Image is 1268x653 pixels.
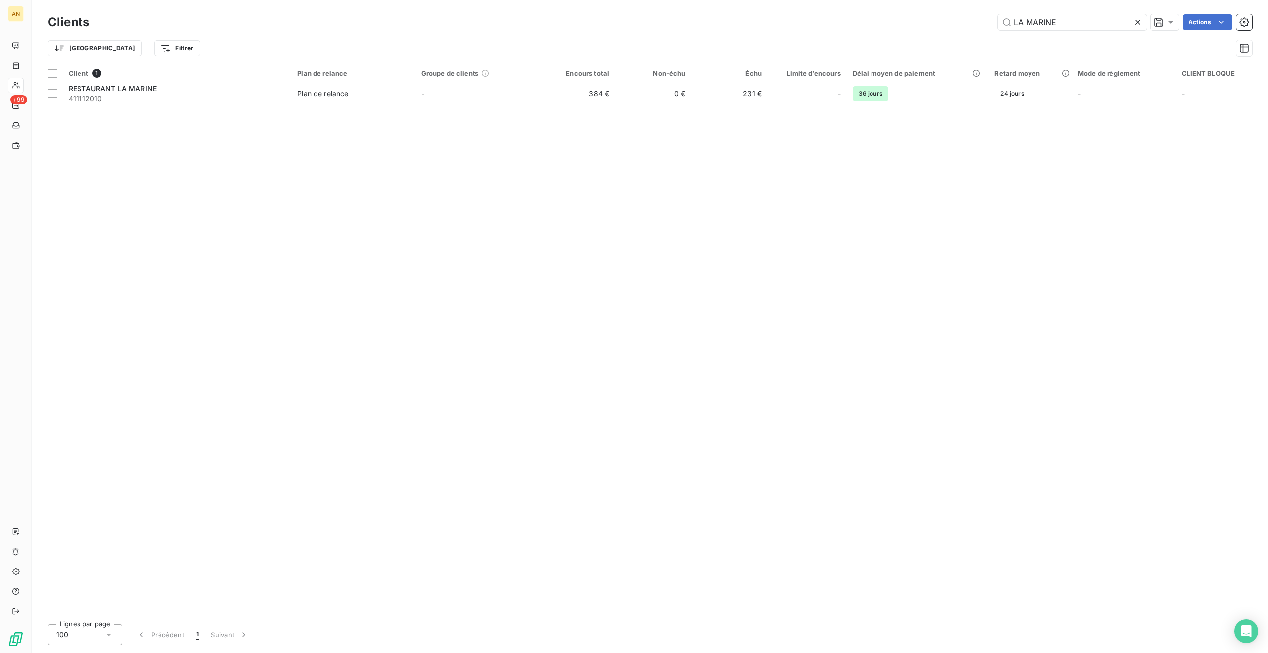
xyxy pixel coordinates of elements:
span: - [421,89,424,98]
span: RESTAURANT LA MARINE [69,84,157,93]
button: Précédent [130,624,190,645]
span: 1 [196,630,199,640]
div: Mode de règlement [1078,69,1170,77]
button: [GEOGRAPHIC_DATA] [48,40,142,56]
button: 1 [190,624,205,645]
div: Délai moyen de paiement [853,69,983,77]
td: 0 € [615,82,691,106]
span: Groupe de clients [421,69,479,77]
button: Actions [1183,14,1232,30]
span: 1 [92,69,101,78]
img: Logo LeanPay [8,631,24,647]
input: Rechercher [998,14,1147,30]
span: - [1078,89,1081,98]
button: Suivant [205,624,255,645]
span: Client [69,69,88,77]
td: 384 € [539,82,615,106]
div: Plan de relance [297,69,409,77]
span: 36 jours [853,86,888,101]
div: Encours total [545,69,609,77]
div: CLIENT BLOQUE [1182,69,1262,77]
div: Échu [698,69,762,77]
div: Non-échu [621,69,685,77]
div: AN [8,6,24,22]
td: 231 € [692,82,768,106]
span: 411112010 [69,94,285,104]
div: Retard moyen [994,69,1066,77]
span: +99 [10,95,27,104]
span: 100 [56,630,68,640]
span: - [1182,89,1185,98]
div: Open Intercom Messenger [1234,619,1258,643]
div: Plan de relance [297,89,348,99]
h3: Clients [48,13,89,31]
button: Filtrer [154,40,200,56]
div: Limite d’encours [774,69,841,77]
span: 24 jours [994,86,1030,101]
span: - [838,89,841,99]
